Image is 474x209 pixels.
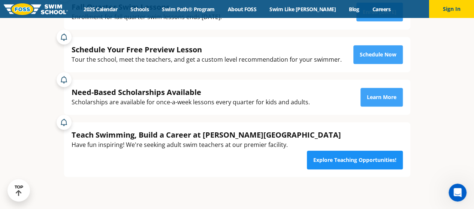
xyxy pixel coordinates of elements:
[449,184,467,202] iframe: Intercom live chat
[342,6,366,13] a: Blog
[72,130,341,140] div: Teach Swimming, Build a Career at [PERSON_NAME][GEOGRAPHIC_DATA]
[353,45,403,64] a: Schedule Now
[366,6,397,13] a: Careers
[72,44,342,55] div: Schedule Your Free Preview Lesson
[360,88,403,107] a: Learn More
[263,6,342,13] a: Swim Like [PERSON_NAME]
[4,3,68,15] img: FOSS Swim School Logo
[72,87,310,97] div: Need-Based Scholarships Available
[124,6,156,13] a: Schools
[15,185,23,196] div: TOP
[72,55,342,65] div: Tour the school, meet the teachers, and get a custom level recommendation for your swimmer.
[221,6,263,13] a: About FOSS
[156,6,221,13] a: Swim Path® Program
[72,97,310,107] div: Scholarships are available for once-a-week lessons every quarter for kids and adults.
[307,151,403,169] a: Explore Teaching Opportunities!
[72,140,341,150] div: Have fun inspiring! We're seeking adult swim teachers at our premier facility.
[77,6,124,13] a: 2025 Calendar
